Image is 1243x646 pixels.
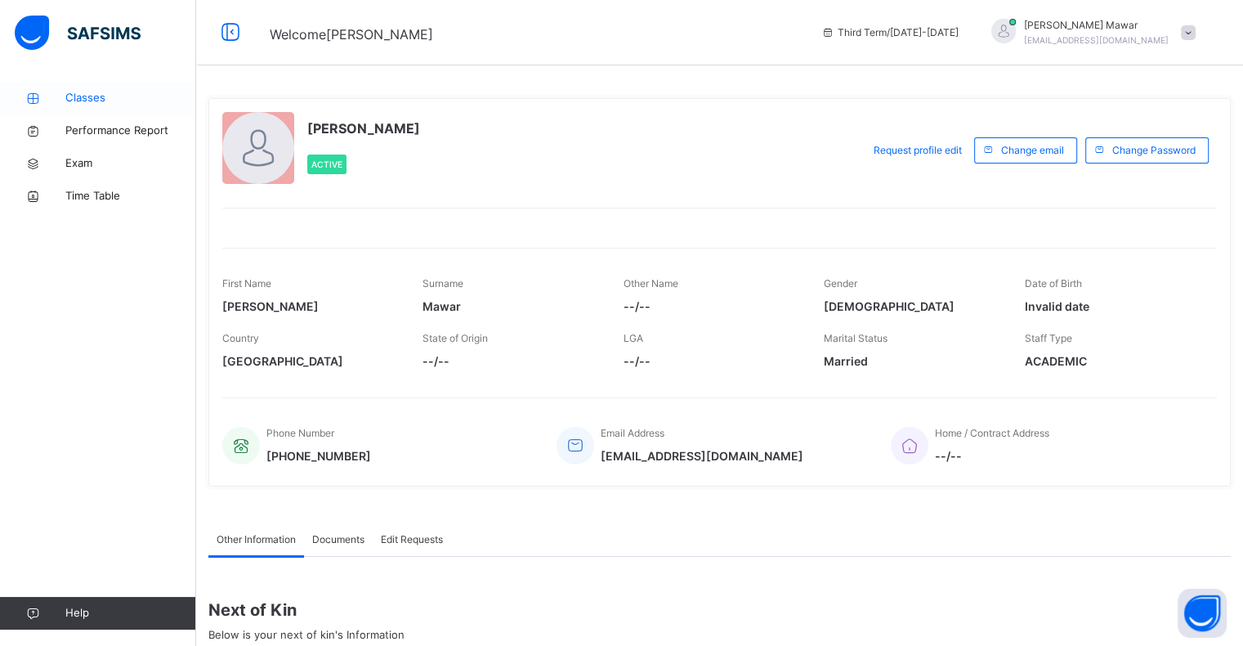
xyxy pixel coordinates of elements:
span: [PHONE_NUMBER] [266,447,371,464]
span: --/-- [624,298,799,315]
span: Surname [423,277,463,289]
span: First Name [222,277,271,289]
span: [EMAIL_ADDRESS][DOMAIN_NAME] [601,447,803,464]
span: Next of Kin [208,598,1231,622]
span: Exam [65,155,196,172]
span: Request profile edit [874,143,962,158]
span: LGA [624,332,643,344]
span: [DEMOGRAPHIC_DATA] [824,298,999,315]
span: Invalid date [1025,298,1201,315]
span: ACADEMIC [1025,352,1201,370]
div: Hafiz AbdullahMawar [975,18,1204,47]
span: --/-- [423,352,598,370]
span: Welcome [PERSON_NAME] [270,26,433,43]
span: Phone Number [266,427,334,439]
span: Email Address [601,427,664,439]
span: --/-- [624,352,799,370]
span: Country [222,332,259,344]
span: Time Table [65,188,196,204]
span: Help [65,605,195,621]
span: Change Password [1112,143,1196,158]
button: Open asap [1178,589,1227,638]
span: session/term information [821,25,959,40]
span: State of Origin [423,332,488,344]
span: Other Information [217,532,296,547]
span: Home / Contract Address [935,427,1049,439]
span: Classes [65,90,196,106]
span: Date of Birth [1025,277,1082,289]
span: Marital Status [824,332,888,344]
span: Staff Type [1025,332,1072,344]
span: [EMAIL_ADDRESS][DOMAIN_NAME] [1024,35,1169,45]
img: safsims [15,16,141,50]
span: [PERSON_NAME] Mawar [1024,18,1169,33]
span: [PERSON_NAME] [307,119,420,138]
span: Married [824,352,999,370]
span: Documents [312,532,364,547]
span: Other Name [624,277,678,289]
span: Active [311,159,342,169]
span: [GEOGRAPHIC_DATA] [222,352,398,370]
span: Gender [824,277,857,289]
span: Below is your next of kin's Information [208,628,405,641]
span: Performance Report [65,123,196,139]
span: [PERSON_NAME] [222,298,398,315]
span: --/-- [935,447,1049,464]
span: Mawar [423,298,598,315]
span: Change email [1001,143,1064,158]
span: Edit Requests [381,532,443,547]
